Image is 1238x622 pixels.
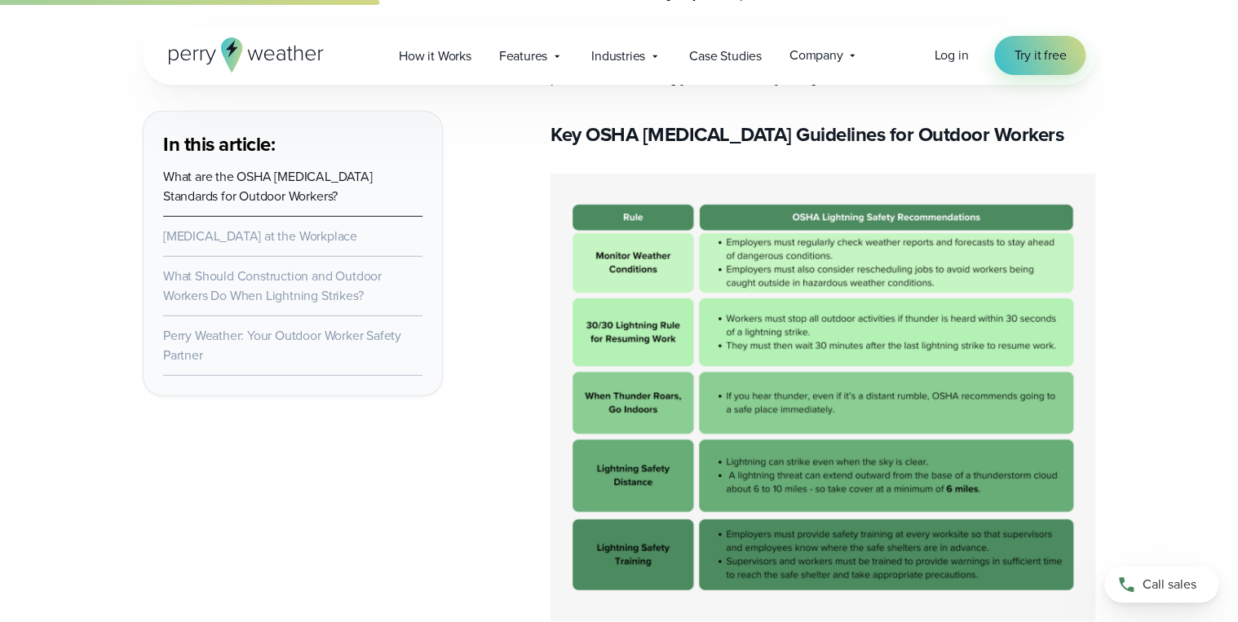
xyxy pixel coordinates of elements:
[163,326,401,364] a: Perry Weather: Your Outdoor Worker Safety Partner
[591,46,645,66] span: Industries
[675,39,776,73] a: Case Studies
[934,46,968,64] span: Log in
[399,46,471,66] span: How it Works
[550,120,1063,149] strong: Key OSHA [MEDICAL_DATA] Guidelines for Outdoor Workers
[1143,575,1196,594] span: Call sales
[163,227,357,245] a: [MEDICAL_DATA] at the Workplace
[163,167,373,205] a: What are the OSHA [MEDICAL_DATA] Standards for Outdoor Workers?
[689,46,762,66] span: Case Studies
[994,36,1085,75] a: Try it free
[163,131,422,157] h3: In this article:
[1104,567,1218,602] a: Call sales
[499,46,547,66] span: Features
[163,267,382,305] a: What Should Construction and Outdoor Workers Do When Lightning Strikes?
[934,46,968,65] a: Log in
[550,174,1095,621] img: OSHA Lightning Safety Regulations
[385,39,485,73] a: How it Works
[1014,46,1066,65] span: Try it free
[789,46,843,65] span: Company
